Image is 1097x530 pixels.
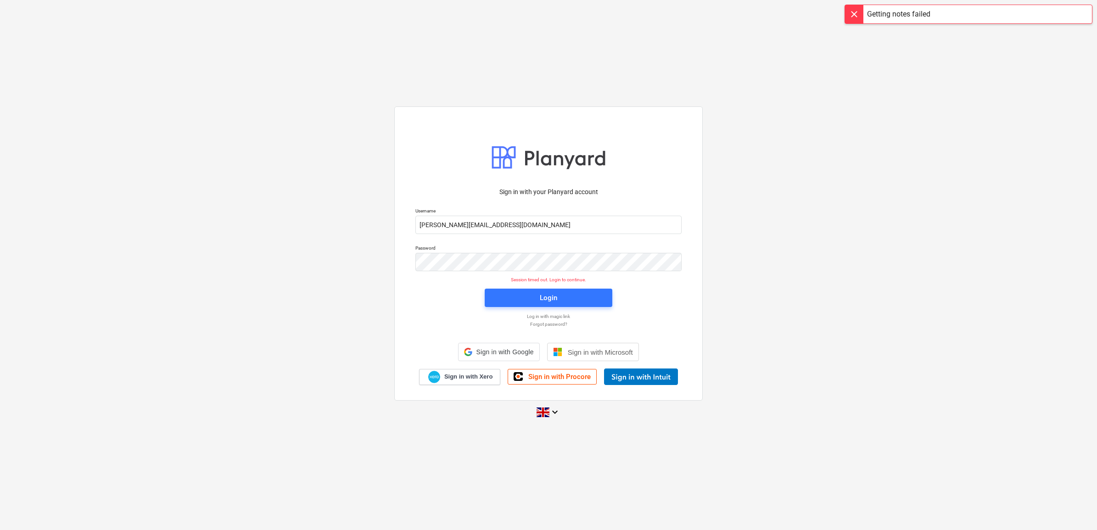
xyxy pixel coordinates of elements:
[485,289,612,307] button: Login
[419,369,501,385] a: Sign in with Xero
[553,347,562,357] img: Microsoft logo
[410,277,687,283] p: Session timed out. Login to continue.
[428,371,440,383] img: Xero logo
[415,187,682,197] p: Sign in with your Planyard account
[476,348,533,356] span: Sign in with Google
[458,343,539,361] div: Sign in with Google
[528,373,591,381] span: Sign in with Procore
[415,216,682,234] input: Username
[415,208,682,216] p: Username
[867,9,930,20] div: Getting notes failed
[415,245,682,253] p: Password
[508,369,597,385] a: Sign in with Procore
[411,321,686,327] a: Forgot password?
[540,292,557,304] div: Login
[444,373,493,381] span: Sign in with Xero
[568,348,633,356] span: Sign in with Microsoft
[411,313,686,319] a: Log in with magic link
[549,407,560,418] i: keyboard_arrow_down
